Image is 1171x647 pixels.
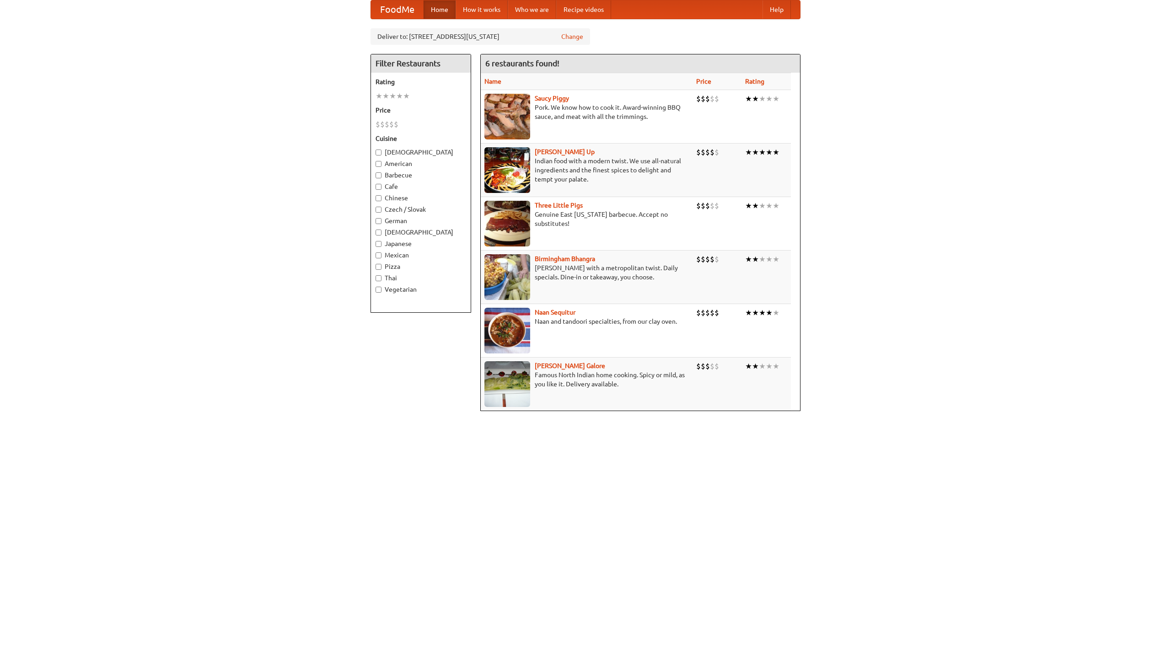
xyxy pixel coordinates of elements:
[773,94,779,104] li: ★
[389,91,396,101] li: ★
[705,201,710,211] li: $
[752,254,759,264] li: ★
[394,119,398,129] li: $
[705,254,710,264] li: $
[403,91,410,101] li: ★
[745,201,752,211] li: ★
[376,273,466,283] label: Thai
[376,262,466,271] label: Pizza
[376,252,381,258] input: Mexican
[376,230,381,235] input: [DEMOGRAPHIC_DATA]
[484,103,689,121] p: Pork. We know how to cook it. Award-winning BBQ sauce, and meat with all the trimmings.
[766,308,773,318] li: ★
[376,119,380,129] li: $
[376,207,381,213] input: Czech / Slovak
[535,148,595,155] a: [PERSON_NAME] Up
[710,361,714,371] li: $
[376,77,466,86] h5: Rating
[701,201,705,211] li: $
[376,172,381,178] input: Barbecue
[376,205,466,214] label: Czech / Slovak
[484,201,530,246] img: littlepigs.jpg
[696,78,711,85] a: Price
[773,201,779,211] li: ★
[710,201,714,211] li: $
[766,361,773,371] li: ★
[696,361,701,371] li: $
[484,210,689,228] p: Genuine East [US_STATE] barbecue. Accept no substitutes!
[535,362,605,369] b: [PERSON_NAME] Galore
[484,78,501,85] a: Name
[705,308,710,318] li: $
[484,254,530,300] img: bhangra.jpg
[714,94,719,104] li: $
[535,95,569,102] a: Saucy Piggy
[485,59,559,68] ng-pluralize: 6 restaurants found!
[535,202,583,209] a: Three Little Pigs
[484,94,530,139] img: saucy.jpg
[766,254,773,264] li: ★
[696,147,701,157] li: $
[389,119,394,129] li: $
[376,275,381,281] input: Thai
[773,147,779,157] li: ★
[714,308,719,318] li: $
[376,239,466,248] label: Japanese
[484,361,530,407] img: currygalore.jpg
[696,201,701,211] li: $
[376,134,466,143] h5: Cuisine
[752,361,759,371] li: ★
[535,309,575,316] b: Naan Sequitur
[766,147,773,157] li: ★
[701,254,705,264] li: $
[376,148,466,157] label: [DEMOGRAPHIC_DATA]
[701,308,705,318] li: $
[759,254,766,264] li: ★
[710,308,714,318] li: $
[484,147,530,193] img: curryup.jpg
[396,91,403,101] li: ★
[535,255,595,262] b: Birmingham Bhangra
[376,218,381,224] input: German
[745,254,752,264] li: ★
[759,201,766,211] li: ★
[759,147,766,157] li: ★
[456,0,508,19] a: How it works
[701,147,705,157] li: $
[745,147,752,157] li: ★
[710,94,714,104] li: $
[484,370,689,389] p: Famous North Indian home cooking. Spicy or mild, as you like it. Delivery available.
[773,254,779,264] li: ★
[752,94,759,104] li: ★
[710,147,714,157] li: $
[714,201,719,211] li: $
[759,308,766,318] li: ★
[714,147,719,157] li: $
[376,106,466,115] h5: Price
[773,308,779,318] li: ★
[701,361,705,371] li: $
[763,0,791,19] a: Help
[710,254,714,264] li: $
[759,361,766,371] li: ★
[376,171,466,180] label: Barbecue
[376,287,381,293] input: Vegetarian
[376,251,466,260] label: Mexican
[696,308,701,318] li: $
[484,317,689,326] p: Naan and tandoori specialties, from our clay oven.
[745,308,752,318] li: ★
[371,28,590,45] div: Deliver to: [STREET_ADDRESS][US_STATE]
[556,0,611,19] a: Recipe videos
[376,193,466,203] label: Chinese
[376,216,466,225] label: German
[705,361,710,371] li: $
[376,241,381,247] input: Japanese
[371,0,424,19] a: FoodMe
[705,94,710,104] li: $
[752,308,759,318] li: ★
[714,361,719,371] li: $
[773,361,779,371] li: ★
